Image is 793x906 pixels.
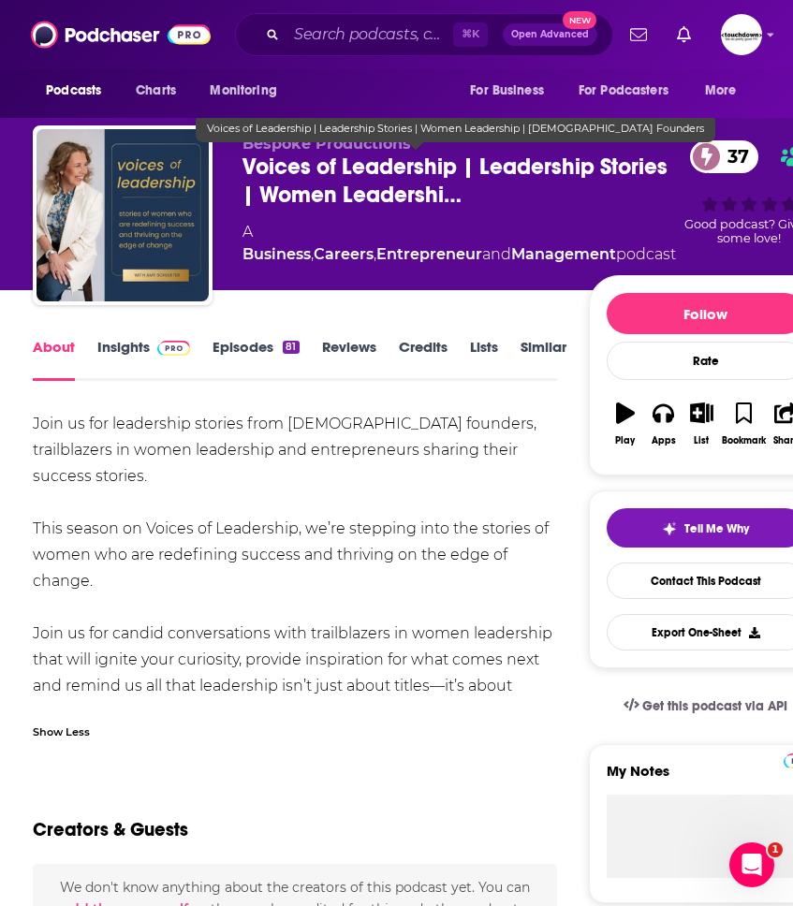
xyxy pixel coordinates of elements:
[470,338,498,381] a: Lists
[197,73,301,109] button: open menu
[607,390,645,458] button: Play
[399,338,448,381] a: Credits
[768,842,783,857] span: 1
[511,30,589,39] span: Open Advanced
[286,20,453,50] input: Search podcasts, credits, & more...
[721,14,762,55] img: User Profile
[314,245,374,263] a: Careers
[511,245,616,263] a: Management
[33,73,125,109] button: open menu
[482,245,511,263] span: and
[33,338,75,381] a: About
[242,135,411,153] span: Bespoke Productions
[669,19,698,51] a: Show notifications dropdown
[683,390,721,458] button: List
[721,14,762,55] span: Logged in as jvervelde
[33,411,557,725] div: Join us for leadership stories from [DEMOGRAPHIC_DATA] founders, trailblazers in women leadership...
[213,338,299,381] a: Episodes81
[566,73,696,109] button: open menu
[457,73,567,109] button: open menu
[615,435,635,446] div: Play
[642,698,787,714] span: Get this podcast via API
[196,114,715,142] div: Voices of Leadership | Leadership Stories | Women Leadership | [DEMOGRAPHIC_DATA] Founders
[157,341,190,356] img: Podchaser Pro
[623,19,654,51] a: Show notifications dropdown
[721,14,762,55] button: Show profile menu
[97,338,190,381] a: InsightsPodchaser Pro
[722,435,766,446] div: Bookmark
[136,78,176,104] span: Charts
[453,22,488,47] span: ⌘ K
[283,341,299,354] div: 81
[652,435,676,446] div: Apps
[33,818,188,841] h2: Creators & Guests
[579,78,668,104] span: For Podcasters
[709,140,758,173] span: 37
[729,842,774,887] iframe: Intercom live chat
[694,435,709,446] div: List
[521,338,566,381] a: Similar
[503,23,597,46] button: Open AdvancedNew
[242,245,311,263] a: Business
[705,78,737,104] span: More
[31,17,211,52] img: Podchaser - Follow, Share and Rate Podcasts
[210,78,276,104] span: Monitoring
[376,245,482,263] a: Entrepreneur
[37,129,209,301] img: Voices of Leadership | Leadership Stories | Women Leadership | Female Founders
[563,11,596,29] span: New
[322,338,376,381] a: Reviews
[235,13,613,56] div: Search podcasts, credits, & more...
[311,245,314,263] span: ,
[374,245,376,263] span: ,
[684,521,749,536] span: Tell Me Why
[46,78,101,104] span: Podcasts
[662,521,677,536] img: tell me why sparkle
[692,73,760,109] button: open menu
[721,390,767,458] button: Bookmark
[470,78,544,104] span: For Business
[690,140,758,173] a: 37
[124,73,187,109] a: Charts
[644,390,683,458] button: Apps
[242,221,676,266] div: A podcast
